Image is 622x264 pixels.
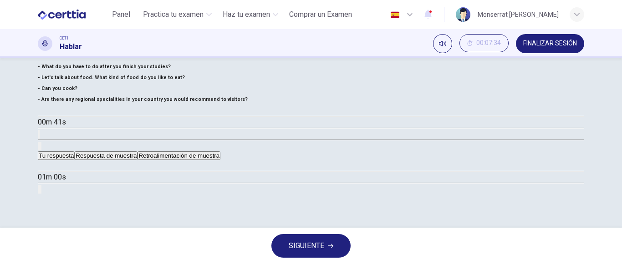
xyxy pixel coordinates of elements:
[38,151,75,160] button: Tu respuesta
[516,34,584,53] button: FINALIZAR SESIÓN
[523,40,577,47] span: FINALIZAR SESIÓN
[271,234,351,258] button: SIGUIENTE
[289,9,352,20] span: Comprar un Examen
[223,9,270,20] span: Haz tu examen
[60,35,69,41] span: CET1
[38,118,66,126] span: 00m 41s
[38,151,584,160] div: basic tabs example
[139,6,215,23] button: Practica tu examen
[459,34,509,52] button: 00:07:34
[476,40,501,47] span: 00:07:34
[112,9,130,20] span: Panel
[38,130,40,139] button: Haz clic para ver la transcripción del audio
[219,6,282,23] button: Haz tu examen
[459,34,509,53] div: Ocultar
[478,9,559,20] div: Monserrat [PERSON_NAME]
[143,9,204,20] span: Practica tu examen
[286,6,356,23] button: Comprar un Examen
[38,5,86,24] img: CERTTIA logo
[433,34,452,53] div: Silenciar
[75,151,138,160] button: Respuesta de muestra
[456,7,470,22] img: Profile picture
[289,239,324,252] span: SIGUIENTE
[138,151,220,160] button: Retroalimentación de muestra
[389,11,401,18] img: es
[107,6,136,23] button: Panel
[60,41,82,52] h1: Hablar
[38,5,107,24] a: CERTTIA logo
[38,173,66,181] span: 01m 00s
